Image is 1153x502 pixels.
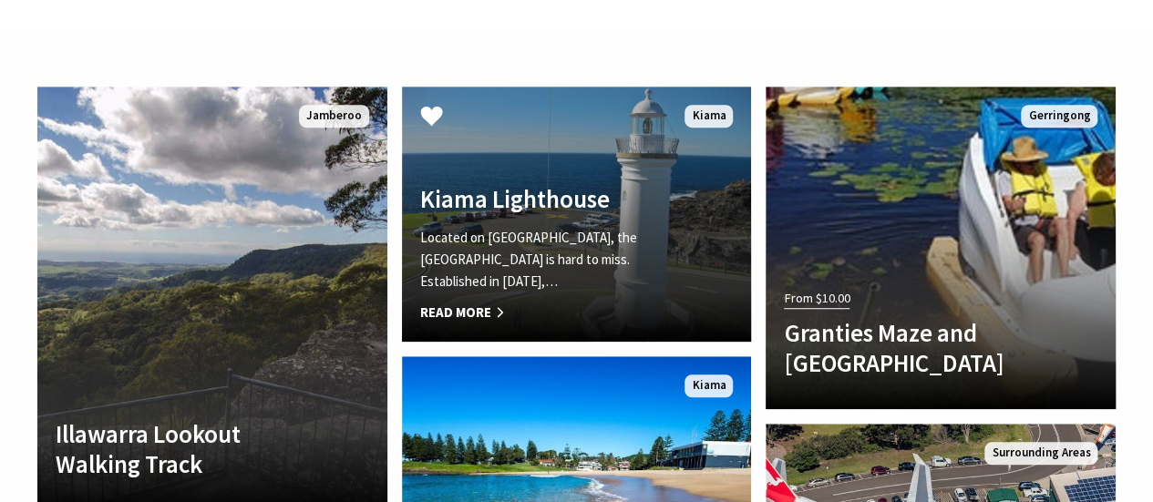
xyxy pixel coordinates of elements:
span: Kiama [685,374,733,397]
p: Located on [GEOGRAPHIC_DATA], the [GEOGRAPHIC_DATA] is hard to miss. Established in [DATE],… [420,227,681,292]
a: From $10.00 Granties Maze and [GEOGRAPHIC_DATA] Gerringong [766,87,1116,409]
h4: Granties Maze and [GEOGRAPHIC_DATA] [784,318,1045,377]
span: Gerringong [1021,105,1097,128]
span: Read More [420,302,681,323]
span: Surrounding Areas [984,442,1097,465]
h4: Illawarra Lookout Walking Track [56,419,316,478]
span: From $10.00 [784,288,849,309]
span: Jamberoo [299,105,369,128]
button: Click to Favourite Kiama Lighthouse [402,87,461,149]
a: Kiama Lighthouse Located on [GEOGRAPHIC_DATA], the [GEOGRAPHIC_DATA] is hard to miss. Established... [402,87,752,342]
span: Kiama [685,105,733,128]
h4: Kiama Lighthouse [420,184,681,213]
